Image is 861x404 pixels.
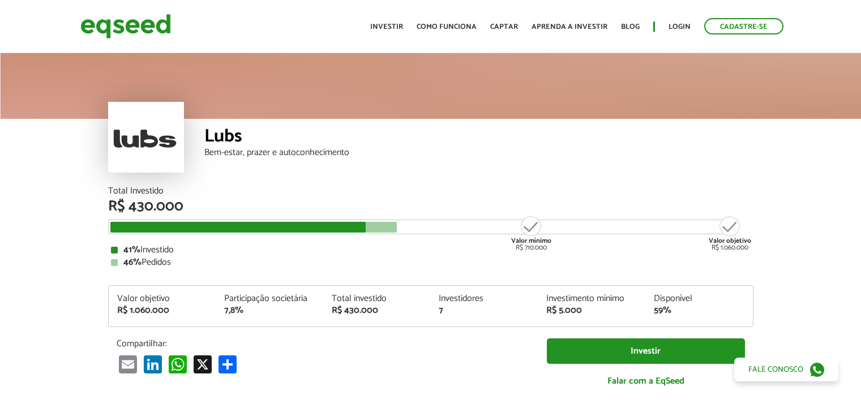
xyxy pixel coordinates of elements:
div: R$ 430.000 [332,306,422,315]
a: Share [216,355,239,373]
a: Fale conosco [734,358,838,381]
div: R$ 1.060.000 [117,306,208,315]
a: WhatsApp [166,355,189,373]
div: Bem-estar, prazer e autoconhecimento [204,148,753,157]
img: EqSeed [80,11,171,41]
strong: Valor objetivo [709,235,751,246]
a: Investir [547,338,745,364]
div: Participação societária [224,294,315,303]
div: Investidores [439,294,529,303]
div: Pedidos [111,258,751,267]
div: Disponível [654,294,744,303]
div: R$ 5.000 [546,306,637,315]
a: Login [669,23,691,31]
div: Total Investido [108,187,753,196]
a: Como funciona [417,23,477,31]
div: Investimento mínimo [546,294,637,303]
div: 59% [654,306,744,315]
div: Valor objetivo [117,294,208,303]
div: 7,8% [224,306,315,315]
div: Lubs [204,127,753,148]
a: Falar com a EqSeed [547,369,745,393]
a: Cadastre-se [704,18,783,35]
a: Aprenda a investir [532,23,607,31]
a: Captar [490,23,518,31]
a: Investir [370,23,403,31]
div: R$ 1.060.000 [709,215,751,251]
a: Blog [621,23,640,31]
a: Email [117,355,139,373]
a: X [191,355,214,373]
a: LinkedIn [142,355,164,373]
div: Total investido [332,294,422,303]
div: R$ 430.000 [108,199,753,214]
div: Investido [111,246,751,255]
p: Compartilhar: [117,338,530,349]
strong: Valor mínimo [511,235,551,246]
strong: 41% [123,242,140,257]
strong: 46% [123,255,142,270]
div: R$ 710.000 [510,215,552,251]
div: 7 [439,306,529,315]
